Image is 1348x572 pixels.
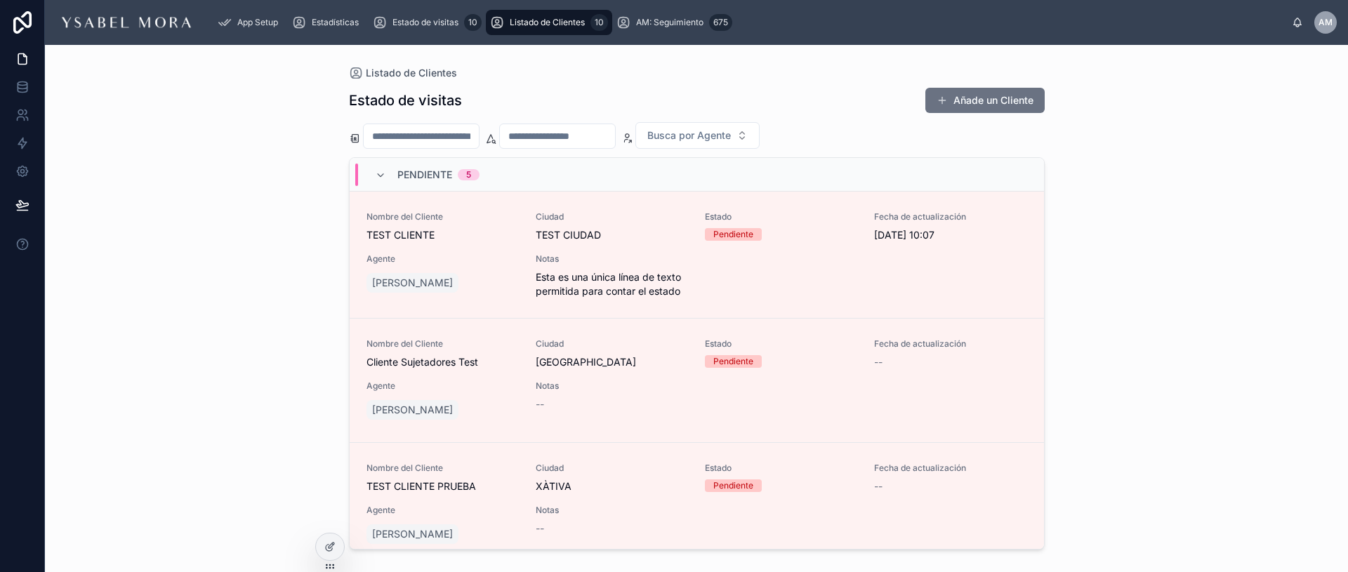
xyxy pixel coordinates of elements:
button: Añade un Cliente [925,88,1045,113]
span: Ciudad [536,211,688,222]
span: Ciudad [536,463,688,474]
span: Pendiente [397,168,452,182]
span: -- [536,521,544,536]
span: Estado [705,211,857,222]
span: Nombre del Cliente [366,211,519,222]
span: [PERSON_NAME] [372,403,453,417]
h1: Estado de visitas [349,91,462,110]
span: Notas [536,253,688,265]
span: Agente [366,505,519,516]
span: TEST CIUDAD [536,228,688,242]
span: -- [874,355,883,369]
span: Listado de Clientes [366,66,457,80]
button: Select Button [635,122,760,149]
span: [PERSON_NAME] [372,527,453,541]
a: Estado de visitas10 [369,10,486,35]
a: [PERSON_NAME] [366,524,458,544]
span: [PERSON_NAME] [372,276,453,290]
span: Notas [536,505,688,516]
span: TEST CLIENTE [366,228,519,242]
span: [DATE] 10:07 [874,228,1026,242]
span: Fecha de actualización [874,463,1026,474]
span: Busca por Agente [647,128,731,142]
a: App Setup [213,10,288,35]
span: Cliente Sujetadores Test [366,355,519,369]
div: 675 [709,14,732,31]
span: Nombre del Cliente [366,463,519,474]
span: TEST CLIENTE PRUEBA [366,479,519,493]
div: 5 [466,169,471,180]
span: Listado de Clientes [510,17,585,28]
span: Estado [705,338,857,350]
div: 10 [590,14,608,31]
a: Nombre del ClienteTEST CLIENTE PRUEBACiudadXÀTIVAEstadoPendienteFecha de actualización--Agente[PE... [350,443,1044,567]
span: Estado [705,463,857,474]
a: Listado de Clientes10 [486,10,612,35]
span: Agente [366,253,519,265]
span: -- [536,397,544,411]
span: -- [874,479,883,493]
span: Estado de visitas [392,17,458,28]
span: Nombre del Cliente [366,338,519,350]
div: Pendiente [713,355,753,368]
a: [PERSON_NAME] [366,400,458,420]
img: App logo [56,11,197,34]
span: App Setup [237,17,278,28]
span: Ciudad [536,338,688,350]
div: Pendiente [713,479,753,492]
span: XÀTIVA [536,479,688,493]
a: AM: Seguimiento675 [612,10,736,35]
a: Nombre del ClienteTEST CLIENTECiudadTEST CIUDADEstadoPendienteFecha de actualización[DATE] 10:07A... [350,192,1044,319]
a: Listado de Clientes [349,66,457,80]
span: Fecha de actualización [874,338,1026,350]
span: AM [1319,17,1333,28]
div: Pendiente [713,228,753,241]
span: Fecha de actualización [874,211,1026,222]
span: Notas [536,380,688,392]
span: AM: Seguimiento [636,17,703,28]
span: Agente [366,380,519,392]
a: Nombre del ClienteCliente Sujetadores TestCiudad[GEOGRAPHIC_DATA]EstadoPendienteFecha de actualiz... [350,319,1044,443]
div: scrollable content [208,7,1292,38]
span: Esta es una única línea de texto permitida para contar el estado [536,270,688,298]
a: [PERSON_NAME] [366,273,458,293]
div: 10 [464,14,482,31]
span: Estadísticas [312,17,359,28]
span: [GEOGRAPHIC_DATA] [536,355,688,369]
a: Estadísticas [288,10,369,35]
